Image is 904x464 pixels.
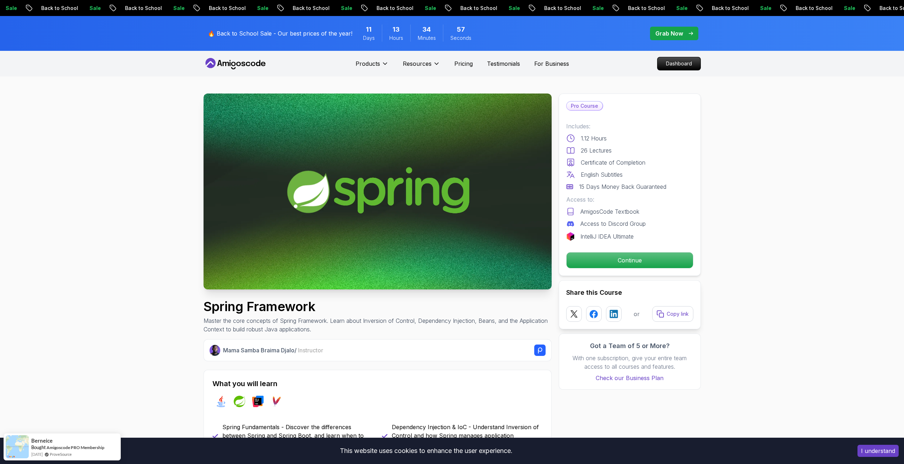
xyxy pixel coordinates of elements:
[785,5,833,12] p: Back to School
[566,354,693,371] p: With one subscription, give your entire team access to all courses and features.
[581,134,607,143] p: 1.12 Hours
[418,34,436,42] span: Minutes
[50,451,72,457] a: ProveSource
[652,306,693,322] button: Copy link
[403,59,440,74] button: Resources
[6,435,29,458] img: provesource social proof notification image
[204,299,552,314] h1: Spring Framework
[667,310,689,318] p: Copy link
[580,207,639,216] p: AmigosCode Textbook
[449,5,498,12] p: Back to School
[210,345,221,356] img: Nelson Djalo
[657,57,701,70] a: Dashboard
[204,316,552,334] p: Master the core concepts of Spring Framework. Learn about Inversion of Control, Dependency Inject...
[566,122,693,130] p: Includes:
[114,5,162,12] p: Back to School
[330,5,353,12] p: Sale
[534,59,569,68] a: For Business
[655,29,683,38] p: Grab Now
[31,444,46,450] span: Bought
[403,59,432,68] p: Resources
[212,379,543,389] h2: What you will learn
[162,5,185,12] p: Sale
[31,451,43,457] span: [DATE]
[581,146,612,155] p: 26 Lectures
[566,195,693,204] p: Access to:
[222,423,373,448] p: Spring Fundamentals - Discover the differences between Spring and Spring Boot, and learn when to ...
[31,438,53,444] span: Berneice
[454,59,473,68] a: Pricing
[580,232,634,241] p: IntelliJ IDEA Ultimate
[271,396,282,407] img: maven logo
[356,59,389,74] button: Products
[617,5,665,12] p: Back to School
[567,102,602,110] p: Pro Course
[450,34,471,42] span: Seconds
[198,5,246,12] p: Back to School
[487,59,520,68] a: Testimonials
[393,25,400,34] span: 13 Hours
[580,219,646,228] p: Access to Discord Group
[366,5,414,12] p: Back to School
[47,445,104,450] a: Amigoscode PRO Membership
[5,443,847,459] div: This website uses cookies to enhance the user experience.
[223,346,323,354] p: Mama Samba Braima Djalo /
[298,347,323,354] span: Instructor
[579,182,666,191] p: 15 Days Money Back Guaranteed
[634,310,640,318] p: or
[392,423,543,448] p: Dependency Injection & IoC - Understand Inversion of Control and how Spring manages application c...
[252,396,264,407] img: intellij logo
[566,288,693,298] h2: Share this Course
[657,57,700,70] p: Dashboard
[79,5,101,12] p: Sale
[498,5,520,12] p: Sale
[566,232,575,241] img: jetbrains logo
[566,374,693,382] a: Check our Business Plan
[246,5,269,12] p: Sale
[566,341,693,351] h3: Got a Team of 5 or More?
[533,5,581,12] p: Back to School
[581,158,645,167] p: Certificate of Completion
[363,34,375,42] span: Days
[567,252,693,268] p: Continue
[581,170,623,179] p: English Subtitles
[208,29,352,38] p: 🔥 Back to School Sale - Our best prices of the year!
[389,34,403,42] span: Hours
[857,445,899,457] button: Accept cookies
[581,5,604,12] p: Sale
[204,94,552,289] img: spring-framework_thumbnail
[457,25,465,34] span: 57 Seconds
[566,252,693,268] button: Continue
[215,396,227,407] img: java logo
[749,5,772,12] p: Sale
[356,59,380,68] p: Products
[366,25,372,34] span: 11 Days
[665,5,688,12] p: Sale
[833,5,856,12] p: Sale
[422,25,431,34] span: 34 Minutes
[701,5,749,12] p: Back to School
[30,5,79,12] p: Back to School
[414,5,437,12] p: Sale
[282,5,330,12] p: Back to School
[234,396,245,407] img: spring logo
